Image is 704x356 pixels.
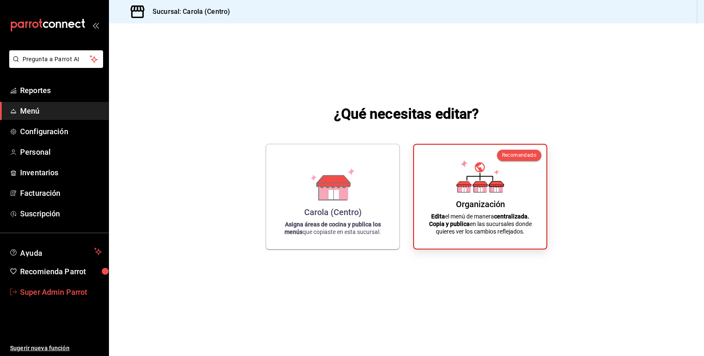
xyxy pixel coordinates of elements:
strong: Asigna áreas de cocina y publica los menús [285,221,381,235]
span: Reportes [20,85,102,96]
span: Super Admin Parrot [20,286,102,298]
strong: Copia y publica [429,221,470,227]
span: Personal [20,146,102,158]
strong: centralizada. [494,213,529,220]
a: Pregunta a Parrot AI [6,61,103,70]
span: Suscripción [20,208,102,219]
div: Organización [456,199,505,209]
span: Menú [20,105,102,117]
span: Pregunta a Parrot AI [23,55,90,64]
span: Facturación [20,187,102,199]
button: open_drawer_menu [92,22,99,29]
p: el menú de manera en las sucursales donde quieres ver los cambios reflejados. [424,213,536,235]
span: Ayuda [20,247,91,257]
strong: Edita [431,213,445,220]
span: Recomendado [502,152,536,158]
div: Carola (Centro) [304,207,362,217]
h1: ¿Qué necesitas editar? [334,104,479,124]
p: que copiaste en esta sucursal. [276,221,389,236]
span: Inventarios [20,167,102,178]
button: Pregunta a Parrot AI [9,50,103,68]
span: Recomienda Parrot [20,266,102,277]
span: Configuración [20,126,102,137]
h3: Sucursal: Carola (Centro) [146,7,230,17]
span: Sugerir nueva función [10,344,102,353]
